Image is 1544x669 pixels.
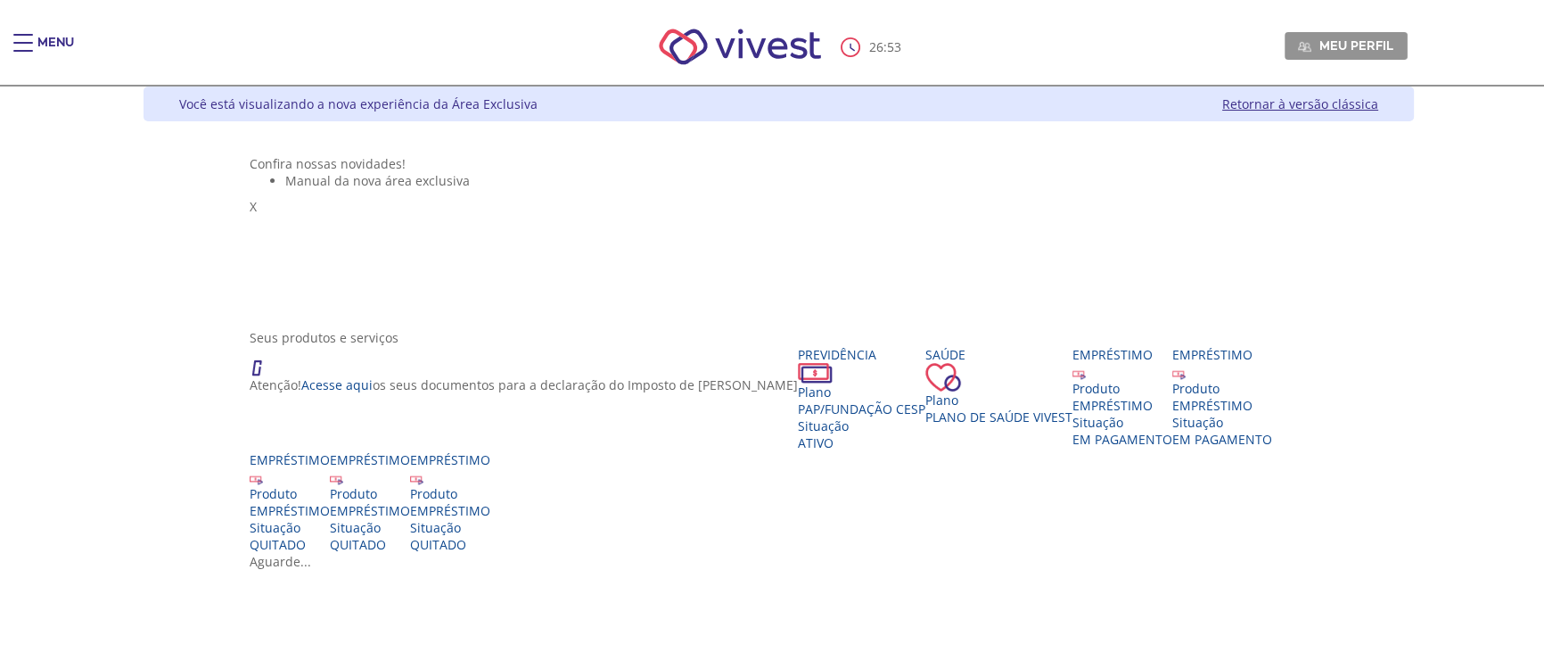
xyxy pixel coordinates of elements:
div: Seus produtos e serviços [250,329,1309,346]
img: ico_emprestimo.svg [410,472,423,485]
div: Empréstimo [1172,346,1272,363]
img: Meu perfil [1298,40,1311,54]
img: Vivest [639,9,842,85]
a: Acesse aqui [301,376,373,393]
p: Atenção! os seus documentos para a declaração do Imposto de [PERSON_NAME] [250,376,798,393]
img: ico_atencao.png [250,346,280,376]
span: EM PAGAMENTO [1172,431,1272,448]
div: : [841,37,905,57]
img: ico_emprestimo.svg [250,472,263,485]
span: Manual da nova área exclusiva [285,172,470,189]
div: Produto [1172,380,1272,397]
section: <span lang="pt-BR" dir="ltr">Visualizador do Conteúdo da Web</span> 1 [250,155,1309,311]
img: ico_dinheiro.png [798,363,833,384]
div: Produto [330,485,410,502]
div: Previdência [798,346,925,363]
span: 26 [869,38,883,55]
span: QUITADO [250,536,306,553]
div: Produto [410,485,490,502]
div: Empréstimo [410,451,490,468]
span: QUITADO [410,536,466,553]
div: EMPRÉSTIMO [330,502,410,519]
a: Previdência PlanoPAP/Fundação CESP SituaçãoAtivo [798,346,925,451]
a: Empréstimo Produto EMPRÉSTIMO Situação EM PAGAMENTO [1172,346,1272,448]
div: Saúde [925,346,1072,363]
div: Confira nossas novidades! [250,155,1309,172]
div: EMPRÉSTIMO [1172,397,1272,414]
div: Produto [1072,380,1172,397]
div: Produto [250,485,330,502]
a: Empréstimo Produto EMPRÉSTIMO Situação QUITADO [330,451,410,553]
div: Empréstimo [330,451,410,468]
div: Empréstimo [250,451,330,468]
img: ico_emprestimo.svg [1072,367,1086,380]
div: Situação [798,417,925,434]
span: Ativo [798,434,834,451]
div: Situação [250,519,330,536]
span: Plano de Saúde VIVEST [925,409,1072,425]
img: ico_emprestimo.svg [1172,367,1186,380]
span: X [250,198,257,215]
div: Você está visualizando a nova experiência da Área Exclusiva [179,95,538,112]
div: Empréstimo [1072,346,1172,363]
a: Meu perfil [1285,32,1408,59]
span: 53 [887,38,901,55]
span: PAP/Fundação CESP [798,401,925,417]
div: Situação [410,519,490,536]
div: EMPRÉSTIMO [250,502,330,519]
div: Menu [37,34,74,70]
div: Aguarde... [250,553,1309,570]
section: <span lang="en" dir="ltr">ProdutosCard</span> [250,329,1309,570]
div: Situação [1072,414,1172,431]
a: Retornar à versão clássica [1222,95,1378,112]
a: Saúde PlanoPlano de Saúde VIVEST [925,346,1072,425]
a: Empréstimo Produto EMPRÉSTIMO Situação EM PAGAMENTO [1072,346,1172,448]
div: EMPRÉSTIMO [410,502,490,519]
a: Empréstimo Produto EMPRÉSTIMO Situação QUITADO [410,451,490,553]
div: Situação [1172,414,1272,431]
div: Situação [330,519,410,536]
span: EM PAGAMENTO [1072,431,1172,448]
a: Empréstimo Produto EMPRÉSTIMO Situação QUITADO [250,451,330,553]
div: Plano [798,384,925,401]
div: Plano [925,392,1072,409]
span: QUITADO [330,536,386,553]
div: EMPRÉSTIMO [1072,397,1172,414]
img: ico_coracao.png [925,363,961,392]
span: Meu perfil [1319,37,1393,54]
img: ico_emprestimo.svg [330,472,343,485]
